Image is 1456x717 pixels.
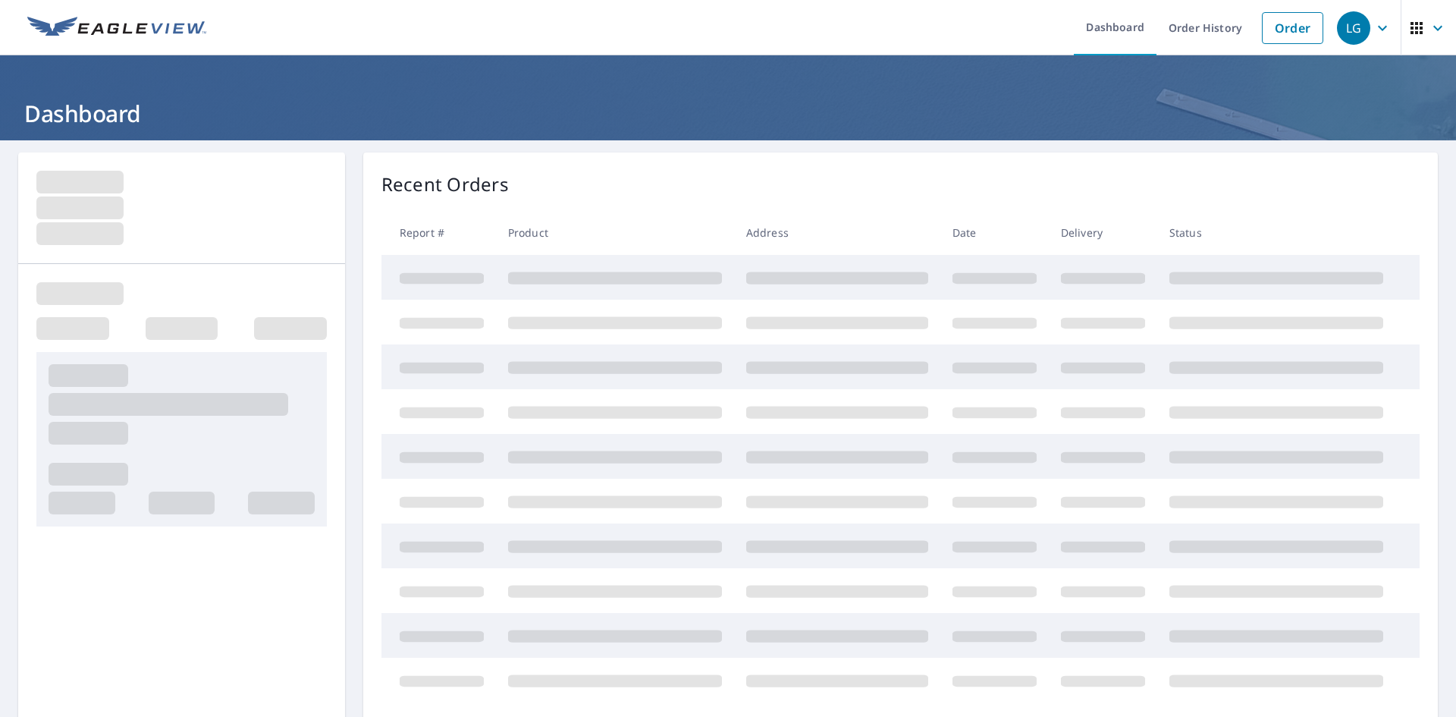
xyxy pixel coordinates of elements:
h1: Dashboard [18,98,1438,129]
th: Date [940,210,1049,255]
img: EV Logo [27,17,206,39]
th: Product [496,210,734,255]
th: Report # [381,210,496,255]
p: Recent Orders [381,171,509,198]
th: Address [734,210,940,255]
th: Status [1157,210,1395,255]
th: Delivery [1049,210,1157,255]
div: LG [1337,11,1370,45]
a: Order [1262,12,1323,44]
